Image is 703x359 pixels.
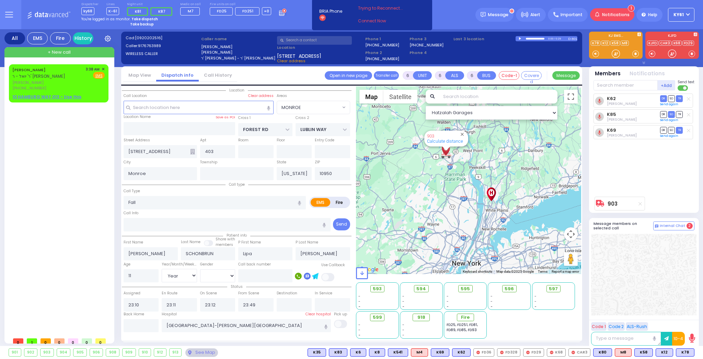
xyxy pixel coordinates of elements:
span: TR [676,111,683,118]
label: Call back number [238,262,271,267]
u: EMS [95,73,103,78]
div: 905 [73,349,87,356]
label: Location Name [124,114,151,120]
span: SO [668,95,675,102]
span: Help [648,12,657,18]
label: [PHONE_NUMBER] [410,42,443,47]
span: Fire [461,314,470,321]
label: Cross 1 [238,115,251,121]
button: Code 2 [608,322,625,331]
span: Moshe Landau [607,117,637,122]
div: K80 [593,348,612,357]
label: Location [277,45,363,51]
label: Clear address [248,93,274,99]
span: Status [227,284,246,289]
strong: Take dispatch [131,17,158,22]
button: Show satellite imagery [383,90,417,104]
span: Trying to Reconnect... [358,5,412,11]
div: FD328 [497,348,520,357]
div: FD36 [473,348,494,357]
div: BLS [308,348,326,357]
button: Members [595,70,621,78]
span: - [534,304,537,309]
span: Clear address [277,58,306,64]
label: Call Location [124,93,147,99]
span: 597 [549,285,558,292]
div: 906 [90,349,103,356]
label: Cad: [126,35,199,41]
span: - [534,294,537,299]
label: Clear hospital [306,312,331,317]
span: ר' יואל - ר' [PERSON_NAME] [12,73,65,79]
span: K81 [135,9,141,14]
div: - [402,333,440,338]
div: M4 [411,348,428,357]
a: M8 [621,41,629,46]
span: [0920202516] [135,35,162,41]
span: Important [561,12,583,18]
a: Open in new page [325,71,372,80]
span: DR [660,95,667,102]
span: Alert [530,12,540,18]
label: Back Home [124,312,144,317]
label: Age [124,262,130,267]
span: - [534,299,537,304]
div: BLS [656,348,673,357]
label: KJFD [645,34,699,39]
label: Pick up [334,312,347,317]
div: 902 [24,349,37,356]
label: KJ EMS... [589,34,643,39]
a: KJFD [647,41,658,46]
span: Phone 1 [365,36,407,42]
img: red-radio-icon.svg [526,351,530,354]
span: Message [488,11,508,18]
span: Location [226,88,248,93]
label: From Scene [238,291,259,296]
label: P First Name [238,240,261,245]
div: ALS [411,348,428,357]
a: FD29 [682,41,694,46]
img: Google [358,265,380,274]
div: - [402,322,440,327]
span: - [402,294,404,299]
div: K541 [388,348,408,357]
span: 0 [68,338,78,344]
label: En Route [162,291,177,296]
label: Last Name [181,239,200,245]
a: 903 [427,133,434,139]
span: K-61 [106,7,119,15]
div: CAR3 [568,348,590,357]
div: 909 [123,349,136,356]
button: KY61 [668,8,694,22]
input: Search location here [124,101,274,114]
label: Cross 2 [296,115,309,121]
label: [PERSON_NAME] [201,44,275,50]
label: Medic on call [180,2,202,7]
label: P Last Name [296,240,318,245]
img: comment-alt.png [655,225,658,228]
span: - [358,322,360,327]
div: BLS [634,348,653,357]
div: All [4,32,25,44]
div: BLS [452,348,471,357]
button: Code-1 [499,71,519,80]
div: BLS [593,348,612,357]
div: BLS [350,348,366,357]
label: Fire [330,198,349,207]
span: - [358,327,360,333]
span: Internal Chat [660,224,685,228]
div: Fire [50,32,71,44]
a: CAR3 [659,41,671,46]
span: ✕ [102,66,105,72]
label: First Name [124,240,143,245]
strong: Take backup [130,22,154,27]
label: Call Type [124,188,140,194]
label: Destination [277,291,297,296]
a: K69 [607,128,616,133]
label: Save as POI [216,115,235,120]
span: - [491,294,493,299]
span: 0 [54,338,65,344]
span: + New call [48,49,71,56]
div: BLS [329,348,347,357]
div: 0:00 [548,35,554,43]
